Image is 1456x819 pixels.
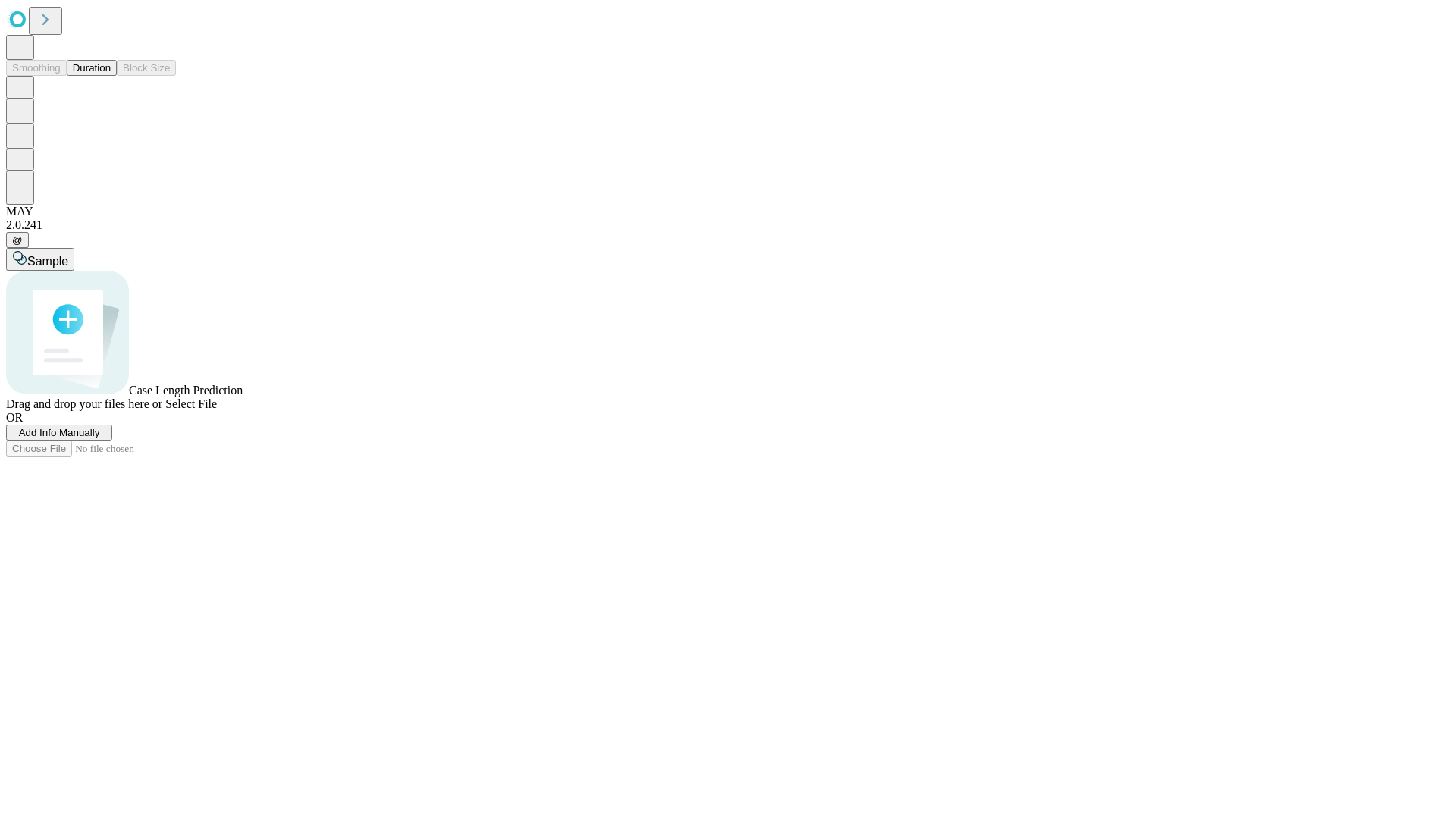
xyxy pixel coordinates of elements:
[6,218,1450,232] div: 2.0.241
[129,384,243,397] span: Case Length Prediction
[6,60,67,76] button: Smoothing
[6,411,23,424] span: OR
[6,397,162,410] span: Drag and drop your files here or
[19,427,100,438] span: Add Info Manually
[27,255,68,268] span: Sample
[165,397,217,410] span: Select File
[6,425,112,441] button: Add Info Manually
[6,248,74,271] button: Sample
[6,232,29,248] button: @
[12,234,23,246] span: @
[67,60,117,76] button: Duration
[117,60,176,76] button: Block Size
[6,205,1450,218] div: MAY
